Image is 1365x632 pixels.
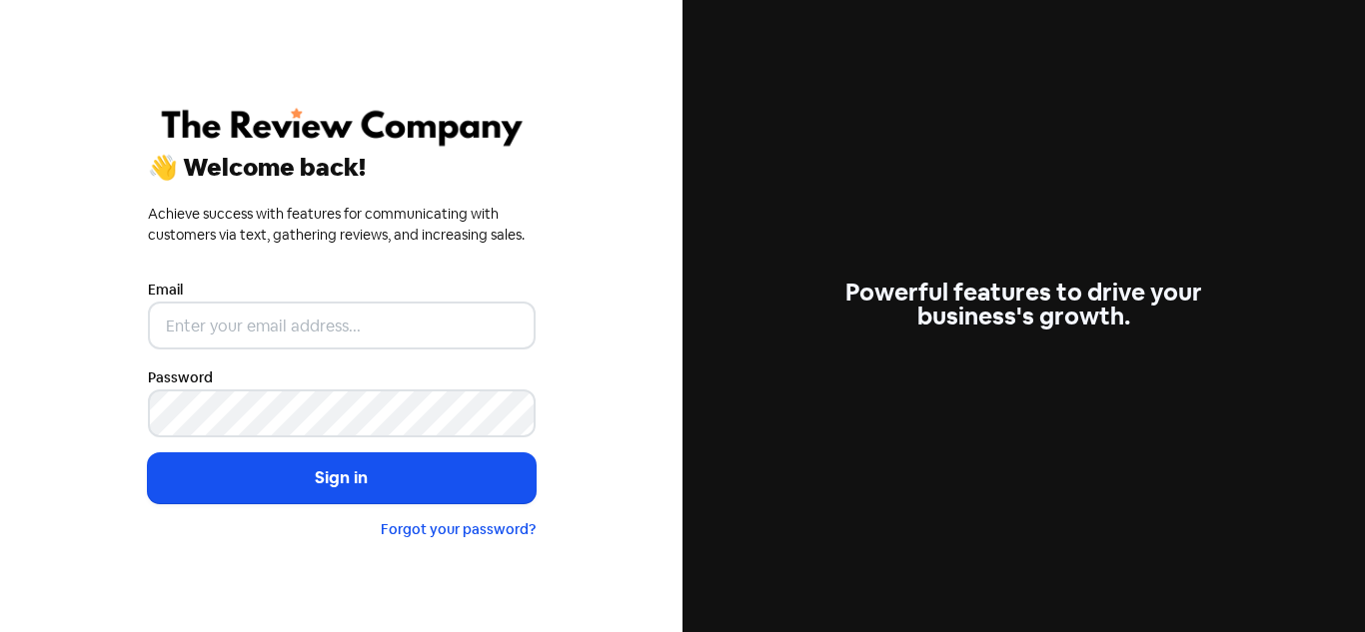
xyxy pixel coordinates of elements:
[148,280,183,301] label: Email
[148,302,536,349] input: Enter your email address...
[148,204,536,246] div: Achieve success with features for communicating with customers via text, gathering reviews, and i...
[381,520,536,538] a: Forgot your password?
[830,281,1218,328] div: Powerful features to drive your business's growth.
[148,156,536,180] div: 👋 Welcome back!
[148,453,536,503] button: Sign in
[148,367,213,388] label: Password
